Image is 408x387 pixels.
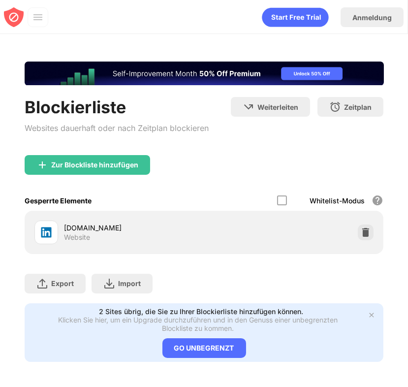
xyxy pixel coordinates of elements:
div: Zeitplan [344,103,372,111]
div: Zur Blockliste hinzufügen [51,161,138,169]
div: Whitelist-Modus [310,196,365,205]
div: Blockierliste [25,97,209,117]
div: GO UNBEGRENZT [162,338,246,358]
img: x-button.svg [368,311,376,319]
div: [DOMAIN_NAME] [64,223,204,233]
div: Import [118,279,141,288]
div: Weiterleiten [257,103,298,111]
div: Export [51,279,74,288]
div: Anmeldung [352,13,392,22]
div: 2 Sites übrig, die Sie zu Ihrer Blockierliste hinzufügen können. [99,307,303,316]
iframe: Banner [25,62,384,85]
div: Gesperrte Elemente [25,196,92,205]
img: blocksite-icon-red.svg [4,7,24,27]
img: favicons [40,226,52,238]
div: Klicken Sie hier, um ein Upgrade durchzuführen und in den Genuss einer unbegrenzten Blockliste zu... [48,316,348,332]
div: Websites dauerhaft oder nach Zeitplan blockieren [25,121,209,135]
div: animation [262,7,329,27]
div: Website [64,233,90,242]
